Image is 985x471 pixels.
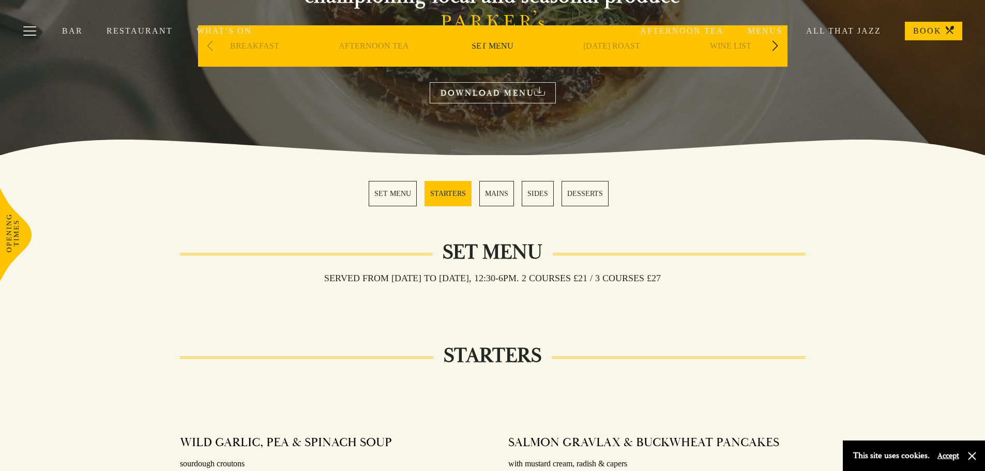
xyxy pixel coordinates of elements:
[430,82,556,103] a: DOWNLOAD MENU
[522,181,554,206] a: 4 / 5
[369,181,417,206] a: 1 / 5
[937,451,959,461] button: Accept
[425,181,472,206] a: 2 / 5
[853,448,930,463] p: This site uses cookies.
[180,435,392,450] h4: WILD GARLIC, PEA & SPINACH SOUP
[562,181,609,206] a: 5 / 5
[433,343,552,368] h2: STARTERS
[967,451,977,461] button: Close and accept
[479,181,514,206] a: 3 / 5
[432,240,553,265] h2: Set Menu
[314,272,671,284] h3: Served from [DATE] to [DATE], 12:30-6pm. 2 COURSES £21 / 3 COURSES £27
[508,435,779,450] h4: SALMON GRAVLAX & BUCKWHEAT PANCAKES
